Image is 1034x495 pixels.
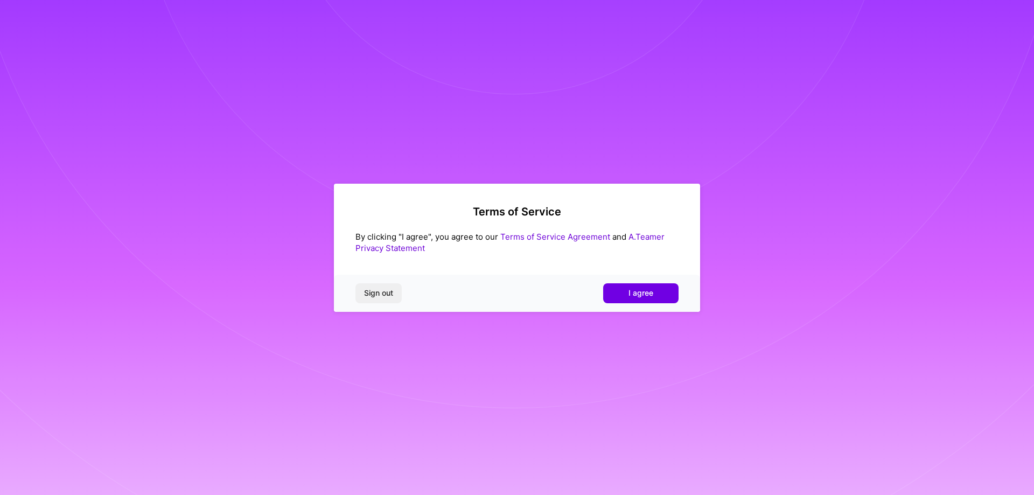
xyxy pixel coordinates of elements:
a: Terms of Service Agreement [500,232,610,242]
span: I agree [628,288,653,298]
button: I agree [603,283,679,303]
span: Sign out [364,288,393,298]
div: By clicking "I agree", you agree to our and [355,231,679,254]
button: Sign out [355,283,402,303]
h2: Terms of Service [355,205,679,218]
